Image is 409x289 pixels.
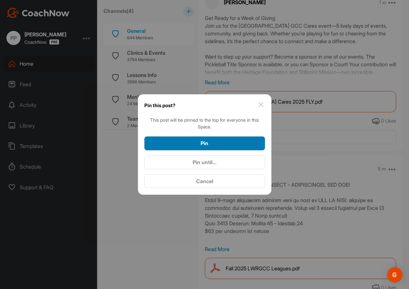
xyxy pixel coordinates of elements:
button: Cancel [144,174,265,188]
button: Pin [144,136,265,150]
div: This post will be pinned to the top for everyone in this Space. [144,117,265,130]
img: close [257,101,265,108]
span: Cancel [196,178,213,184]
div: Open Intercom Messenger [387,267,403,283]
button: Pin until... [144,155,265,169]
h1: Pin this post? [144,101,175,110]
span: Pin [201,140,208,146]
span: Pin until... [193,159,216,165]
